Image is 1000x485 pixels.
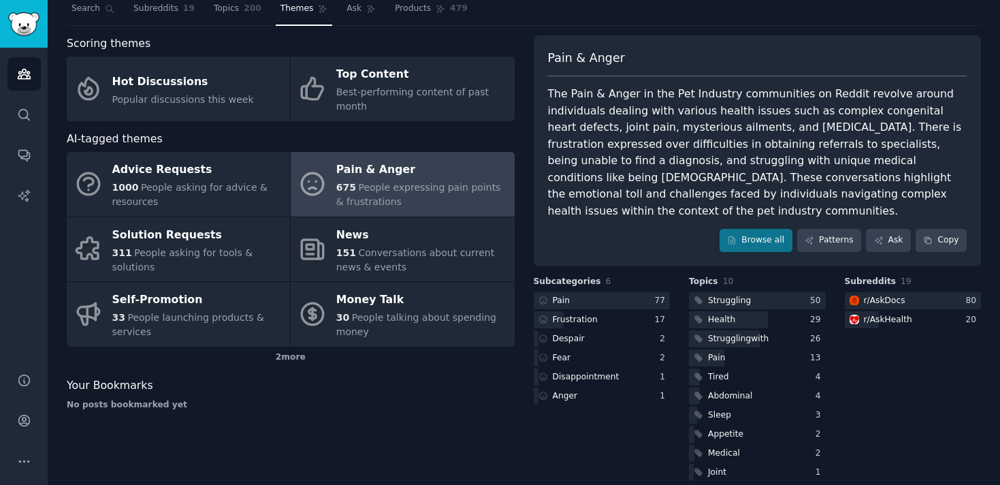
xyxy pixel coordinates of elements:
[689,407,826,424] a: Sleep3
[67,282,290,347] a: Self-Promotion33People launching products & services
[654,314,670,326] div: 17
[689,426,826,443] a: Appetite2
[336,182,501,207] span: People expressing pain points & frustrations
[708,314,735,326] div: Health
[280,3,314,15] span: Themes
[845,276,897,288] span: Subreddits
[708,295,751,307] div: Struggling
[67,377,153,394] span: Your Bookmarks
[720,229,792,252] a: Browse all
[689,330,826,347] a: Strugglingwith26
[112,312,125,323] span: 33
[810,352,826,364] div: 13
[244,3,261,15] span: 200
[133,3,178,15] span: Subreddits
[845,292,982,309] a: AskDocsr/AskDocs80
[67,35,150,52] span: Scoring themes
[689,292,826,309] a: Struggling50
[965,314,981,326] div: 20
[112,182,139,193] span: 1000
[112,224,283,246] div: Solution Requests
[708,428,743,441] div: Appetite
[395,3,431,15] span: Products
[291,57,514,121] a: Top ContentBest-performing content of past month
[816,390,826,403] div: 4
[534,388,671,405] a: Anger1
[816,409,826,422] div: 3
[553,371,619,384] div: Disappointment
[112,182,268,207] span: People asking for advice & resources
[336,247,356,258] span: 151
[336,87,489,112] span: Best-performing content of past month
[553,295,570,307] div: Pain
[112,247,253,272] span: People asking for tools & solutions
[810,333,826,345] div: 26
[112,290,283,311] div: Self-Promotion
[810,314,826,326] div: 29
[67,152,290,217] a: Advice Requests1000People asking for advice & resources
[689,369,826,386] a: Tired4
[291,152,514,217] a: Pain & Anger675People expressing pain points & frustrations
[71,3,100,15] span: Search
[534,369,671,386] a: Disappointment1
[112,71,254,93] div: Hot Discussions
[866,229,911,252] a: Ask
[450,3,468,15] span: 479
[336,224,507,246] div: News
[291,282,514,347] a: Money Talk30People talking about spending money
[67,131,163,148] span: AI-tagged themes
[336,247,494,272] span: Conversations about current news & events
[708,371,729,384] div: Tired
[67,57,290,121] a: Hot DiscussionsPopular discussions this week
[67,347,515,369] div: 2 more
[553,390,578,403] div: Anger
[816,371,826,384] div: 4
[336,312,349,323] span: 30
[689,311,826,328] a: Health29
[850,315,859,324] img: AskHealth
[708,409,731,422] div: Sleep
[845,311,982,328] a: AskHealthr/AskHealth20
[916,229,967,252] button: Copy
[850,296,859,305] img: AskDocs
[183,3,195,15] span: 19
[797,229,861,252] a: Patterns
[689,276,718,288] span: Topics
[548,86,967,219] div: The Pain & Anger in the Pet Industry communities on Reddit revolve around individuals dealing wit...
[336,159,507,181] div: Pain & Anger
[67,399,515,411] div: No posts bookmarked yet
[534,292,671,309] a: Pain77
[816,448,826,460] div: 2
[548,50,625,67] span: Pain & Anger
[336,290,507,311] div: Money Talk
[660,371,670,384] div: 1
[708,352,726,364] div: Pain
[689,445,826,462] a: Medical2
[336,182,356,193] span: 675
[534,349,671,366] a: Fear2
[112,94,254,105] span: Popular discussions this week
[864,314,912,326] div: r/ AskHealth
[660,333,670,345] div: 2
[553,333,585,345] div: Despair
[112,312,264,337] span: People launching products & services
[901,277,912,286] span: 19
[214,3,239,15] span: Topics
[689,464,826,481] a: Joint1
[67,217,290,282] a: Solution Requests311People asking for tools & solutions
[336,64,507,86] div: Top Content
[112,159,283,181] div: Advice Requests
[346,3,361,15] span: Ask
[534,311,671,328] a: Frustration17
[965,295,981,307] div: 80
[660,352,670,364] div: 2
[723,277,734,286] span: 10
[336,312,496,337] span: People talking about spending money
[660,390,670,403] div: 1
[810,295,826,307] div: 50
[864,295,905,307] div: r/ AskDocs
[291,217,514,282] a: News151Conversations about current news & events
[689,388,826,405] a: Abdominal4
[708,467,726,479] div: Joint
[553,352,570,364] div: Fear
